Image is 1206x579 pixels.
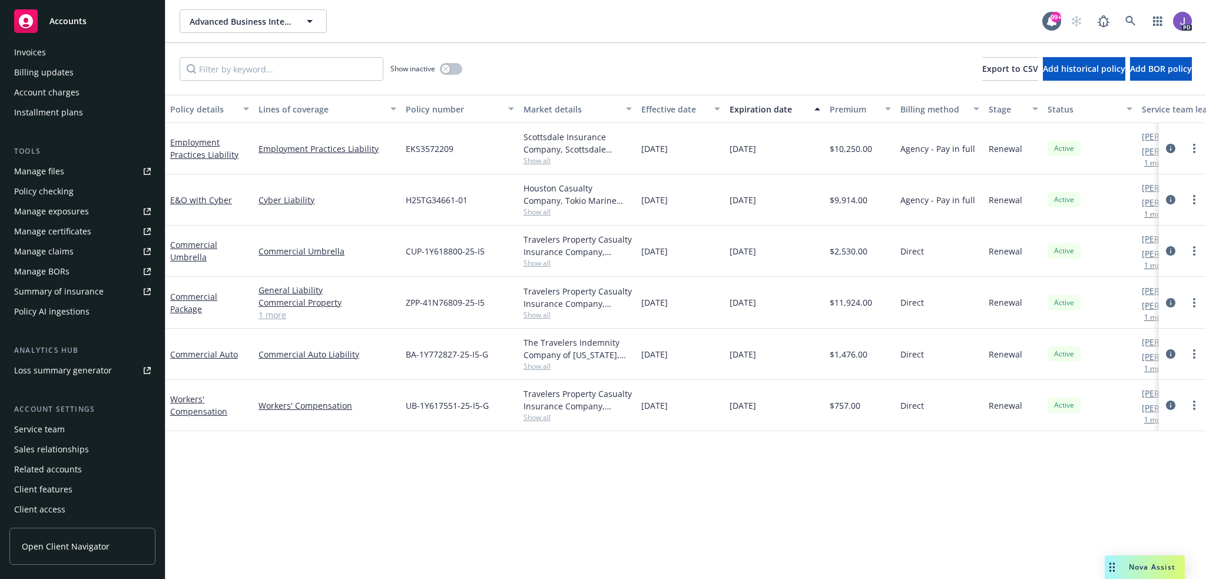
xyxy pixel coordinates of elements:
[9,361,155,380] a: Loss summary generator
[900,194,975,206] span: Agency - Pay in full
[1187,193,1201,207] a: more
[14,222,91,241] div: Manage certificates
[259,143,396,155] a: Employment Practices Liability
[641,296,668,309] span: [DATE]
[14,162,64,181] div: Manage files
[830,348,867,360] span: $1,476.00
[1173,12,1192,31] img: photo
[170,103,236,115] div: Policy details
[406,194,468,206] span: H25TG34661-01
[14,103,83,122] div: Installment plans
[730,194,756,206] span: [DATE]
[524,285,632,310] div: Travelers Property Casualty Insurance Company, Travelers Insurance
[900,143,975,155] span: Agency - Pay in full
[989,399,1022,412] span: Renewal
[524,310,632,320] span: Show all
[9,480,155,499] a: Client features
[9,282,155,301] a: Summary of insurance
[9,83,155,102] a: Account charges
[14,500,65,519] div: Client access
[14,420,65,439] div: Service team
[900,296,924,309] span: Direct
[14,182,74,201] div: Policy checking
[14,202,89,221] div: Manage exposures
[1144,416,1168,424] button: 1 more
[9,202,155,221] span: Manage exposures
[1146,9,1169,33] a: Switch app
[170,349,238,360] a: Commercial Auto
[524,207,632,217] span: Show all
[1144,314,1168,321] button: 1 more
[9,420,155,439] a: Service team
[830,296,872,309] span: $11,924.00
[989,348,1022,360] span: Renewal
[1043,63,1125,74] span: Add historical policy
[406,348,488,360] span: BA-1Y772827-25-I5-G
[637,95,725,123] button: Effective date
[14,83,79,102] div: Account charges
[641,194,668,206] span: [DATE]
[259,194,396,206] a: Cyber Liability
[524,388,632,412] div: Travelers Property Casualty Insurance Company, Travelers Insurance
[524,412,632,422] span: Show all
[830,399,860,412] span: $757.00
[1164,244,1178,258] a: circleInformation
[641,399,668,412] span: [DATE]
[170,393,227,417] a: Workers' Compensation
[524,182,632,207] div: Houston Casualty Company, Tokio Marine HCC, Amwins
[989,143,1022,155] span: Renewal
[1129,562,1175,572] span: Nova Assist
[1043,57,1125,81] button: Add historical policy
[259,245,396,257] a: Commercial Umbrella
[170,137,238,160] a: Employment Practices Liability
[390,64,435,74] span: Show inactive
[180,57,383,81] input: Filter by keyword...
[9,440,155,459] a: Sales relationships
[524,361,632,371] span: Show all
[14,361,112,380] div: Loss summary generator
[9,222,155,241] a: Manage certificates
[730,348,756,360] span: [DATE]
[1144,365,1168,372] button: 1 more
[982,63,1038,74] span: Export to CSV
[9,345,155,356] div: Analytics hub
[1187,398,1201,412] a: more
[1187,347,1201,361] a: more
[9,63,155,82] a: Billing updates
[1052,194,1076,205] span: Active
[406,245,485,257] span: CUP-1Y618800-25-I5
[730,245,756,257] span: [DATE]
[900,103,966,115] div: Billing method
[406,399,489,412] span: UB-1Y617551-25-I5-G
[730,143,756,155] span: [DATE]
[259,296,396,309] a: Commercial Property
[1144,262,1168,269] button: 1 more
[1119,9,1142,33] a: Search
[14,63,74,82] div: Billing updates
[14,440,89,459] div: Sales relationships
[14,282,104,301] div: Summary of insurance
[519,95,637,123] button: Market details
[730,399,756,412] span: [DATE]
[180,9,327,33] button: Advanced Business Integrators, Inc.
[830,103,878,115] div: Premium
[170,194,232,206] a: E&O with Cyber
[1164,347,1178,361] a: circleInformation
[406,296,485,309] span: ZPP-41N76809-25-I5
[254,95,401,123] button: Lines of coverage
[641,143,668,155] span: [DATE]
[1164,296,1178,310] a: circleInformation
[9,302,155,321] a: Policy AI ingestions
[641,245,668,257] span: [DATE]
[1164,141,1178,155] a: circleInformation
[641,103,707,115] div: Effective date
[9,182,155,201] a: Policy checking
[1052,143,1076,154] span: Active
[22,540,110,552] span: Open Client Navigator
[406,103,501,115] div: Policy number
[9,460,155,479] a: Related accounts
[259,348,396,360] a: Commercial Auto Liability
[9,162,155,181] a: Manage files
[989,194,1022,206] span: Renewal
[14,242,74,261] div: Manage claims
